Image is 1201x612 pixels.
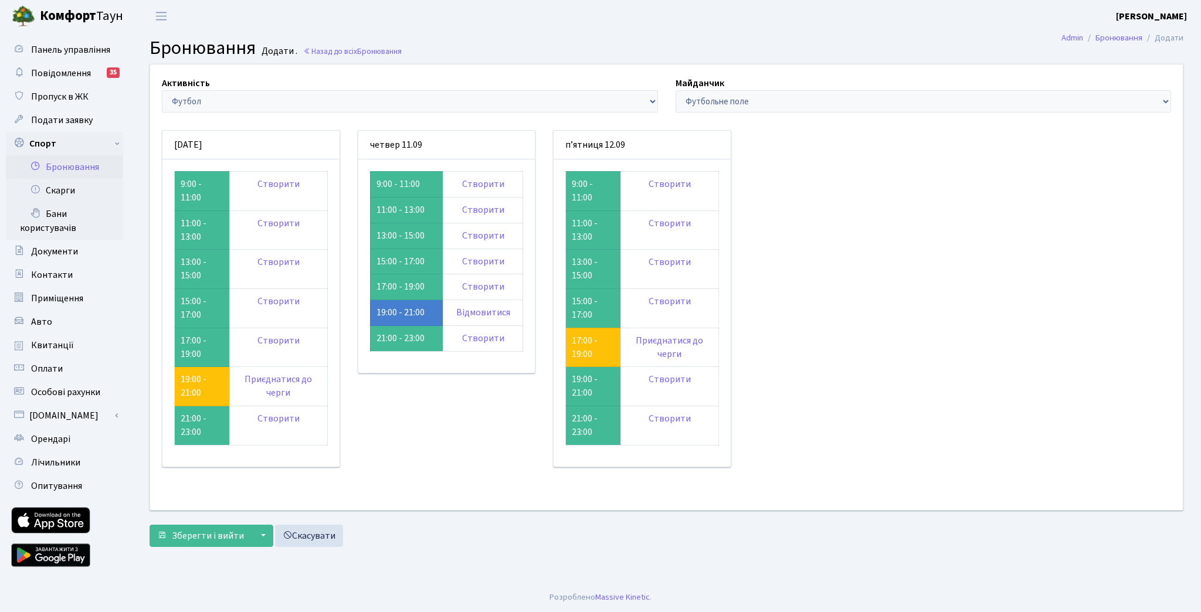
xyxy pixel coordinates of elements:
[31,433,70,446] span: Орендарі
[649,412,691,425] a: Створити
[6,310,123,334] a: Авто
[6,108,123,132] a: Подати заявку
[6,427,123,451] a: Орендарі
[462,229,504,242] a: Створити
[6,179,123,202] a: Скарги
[357,46,402,57] span: Бронювання
[566,210,621,250] td: 11:00 - 13:00
[181,373,206,399] a: 19:00 - 21:00
[6,474,123,498] a: Опитування
[649,217,691,230] a: Створити
[31,292,83,305] span: Приміщення
[257,178,300,191] a: Створити
[6,155,123,179] a: Бронювання
[175,171,230,210] td: 9:00 - 11:00
[566,289,621,328] td: 15:00 - 17:00
[566,406,621,446] td: 21:00 - 23:00
[6,240,123,263] a: Документи
[175,250,230,289] td: 13:00 - 15:00
[31,114,93,127] span: Подати заявку
[462,332,504,345] a: Створити
[40,6,96,25] b: Комфорт
[572,334,598,361] a: 17:00 - 19:00
[462,255,504,268] a: Створити
[150,525,252,547] button: Зберегти і вийти
[566,171,621,210] td: 9:00 - 11:00
[376,306,425,319] a: 19:00 - 21:00
[636,334,703,361] a: Приєднатися до черги
[245,373,312,399] a: Приєднатися до черги
[175,328,230,367] td: 17:00 - 19:00
[257,295,300,308] a: Створити
[31,245,78,258] span: Документи
[358,131,535,159] div: четвер 11.09
[1095,32,1142,44] a: Бронювання
[6,357,123,380] a: Оплати
[31,339,74,352] span: Квитанції
[31,268,73,281] span: Контакти
[370,171,443,197] td: 9:00 - 11:00
[31,43,110,56] span: Панель управління
[6,404,123,427] a: [DOMAIN_NAME]
[31,362,63,375] span: Оплати
[649,178,691,191] a: Створити
[12,5,35,28] img: logo.png
[6,334,123,357] a: Квитанції
[566,250,621,289] td: 13:00 - 15:00
[595,591,650,603] a: Massive Kinetic
[275,525,343,547] a: Скасувати
[370,326,443,352] td: 21:00 - 23:00
[566,367,621,406] td: 19:00 - 21:00
[6,263,123,287] a: Контакти
[150,35,256,62] span: Бронювання
[257,256,300,268] a: Створити
[1116,9,1187,23] a: [PERSON_NAME]
[175,289,230,328] td: 15:00 - 17:00
[175,210,230,250] td: 11:00 - 13:00
[1116,10,1187,23] b: [PERSON_NAME]
[370,223,443,249] td: 13:00 - 15:00
[6,287,123,310] a: Приміщення
[456,306,510,319] a: Відмовитися
[649,256,691,268] a: Створити
[370,249,443,274] td: 15:00 - 17:00
[649,295,691,308] a: Створити
[549,591,652,604] div: Розроблено .
[6,451,123,474] a: Лічильники
[1044,26,1201,50] nav: breadcrumb
[259,46,297,57] small: Додати .
[107,67,120,78] div: 35
[1061,32,1083,44] a: Admin
[554,131,731,159] div: п’ятниця 12.09
[175,406,230,446] td: 21:00 - 23:00
[6,62,123,85] a: Повідомлення35
[40,6,123,26] span: Таун
[31,456,80,469] span: Лічильники
[462,280,504,293] a: Створити
[649,373,691,386] a: Створити
[6,85,123,108] a: Пропуск в ЖК
[370,197,443,223] td: 11:00 - 13:00
[147,6,176,26] button: Переключити навігацію
[162,131,340,159] div: [DATE]
[31,480,82,492] span: Опитування
[6,132,123,155] a: Спорт
[6,38,123,62] a: Панель управління
[31,90,89,103] span: Пропуск в ЖК
[6,380,123,404] a: Особові рахунки
[676,76,724,90] label: Майданчик
[303,46,402,57] a: Назад до всіхБронювання
[370,274,443,300] td: 17:00 - 19:00
[31,67,91,80] span: Повідомлення
[162,76,210,90] label: Активність
[1142,32,1183,45] li: Додати
[257,334,300,347] a: Створити
[462,203,504,216] a: Створити
[257,412,300,425] a: Створити
[172,529,244,542] span: Зберегти і вийти
[462,178,504,191] a: Створити
[31,315,52,328] span: Авто
[257,217,300,230] a: Створити
[6,202,123,240] a: Бани користувачів
[31,386,100,399] span: Особові рахунки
